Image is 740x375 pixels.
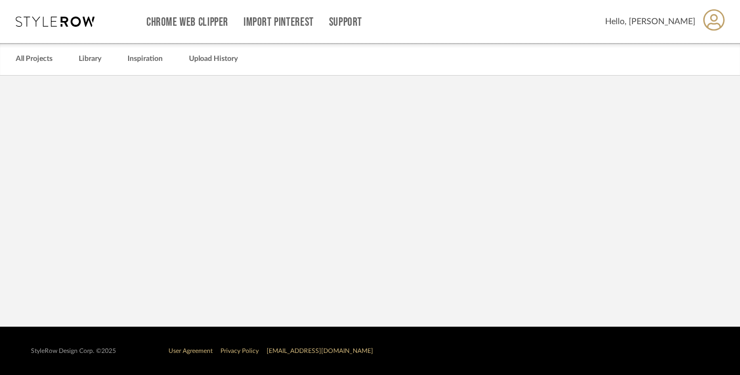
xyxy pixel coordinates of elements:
a: Chrome Web Clipper [146,18,228,27]
a: User Agreement [168,348,213,354]
a: Library [79,52,101,66]
a: Inspiration [128,52,163,66]
a: Support [329,18,362,27]
a: Import Pinterest [244,18,314,27]
div: StyleRow Design Corp. ©2025 [31,347,116,355]
a: Upload History [189,52,238,66]
a: All Projects [16,52,52,66]
a: [EMAIL_ADDRESS][DOMAIN_NAME] [267,348,373,354]
span: Hello, [PERSON_NAME] [605,15,695,28]
a: Privacy Policy [220,348,259,354]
